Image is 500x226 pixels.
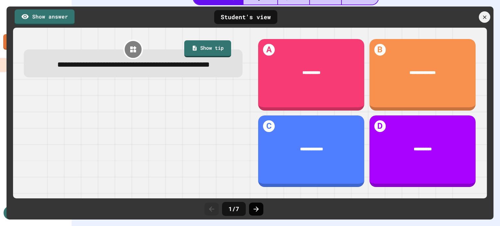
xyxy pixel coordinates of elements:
[374,120,386,132] h1: D
[263,44,274,55] h1: A
[222,202,246,216] div: 1 / 7
[263,120,274,132] h1: C
[15,9,75,25] a: Show answer
[214,10,277,24] div: Student's view
[374,44,386,55] h1: B
[184,40,231,57] a: Show tip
